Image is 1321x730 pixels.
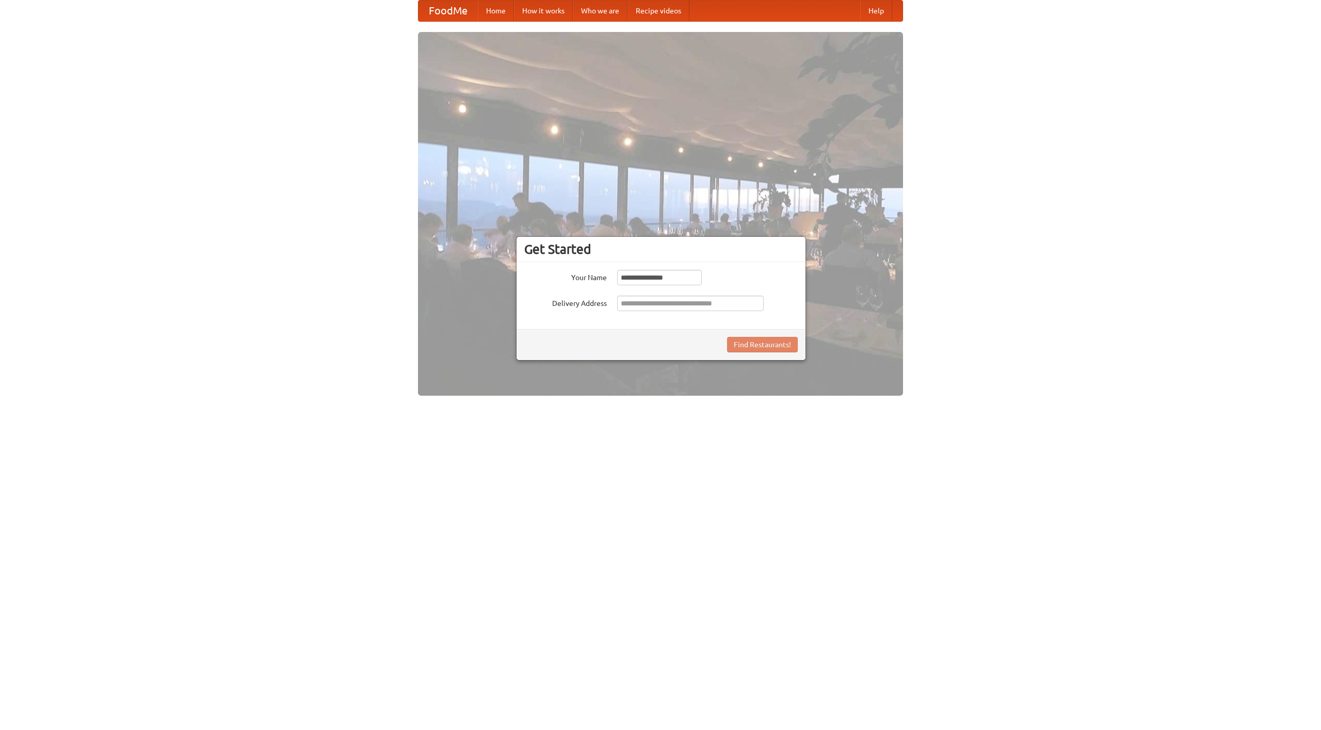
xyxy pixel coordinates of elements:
a: FoodMe [418,1,478,21]
button: Find Restaurants! [727,337,798,352]
label: Your Name [524,270,607,283]
a: How it works [514,1,573,21]
a: Recipe videos [627,1,689,21]
a: Help [860,1,892,21]
a: Home [478,1,514,21]
h3: Get Started [524,241,798,257]
a: Who we are [573,1,627,21]
label: Delivery Address [524,296,607,309]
